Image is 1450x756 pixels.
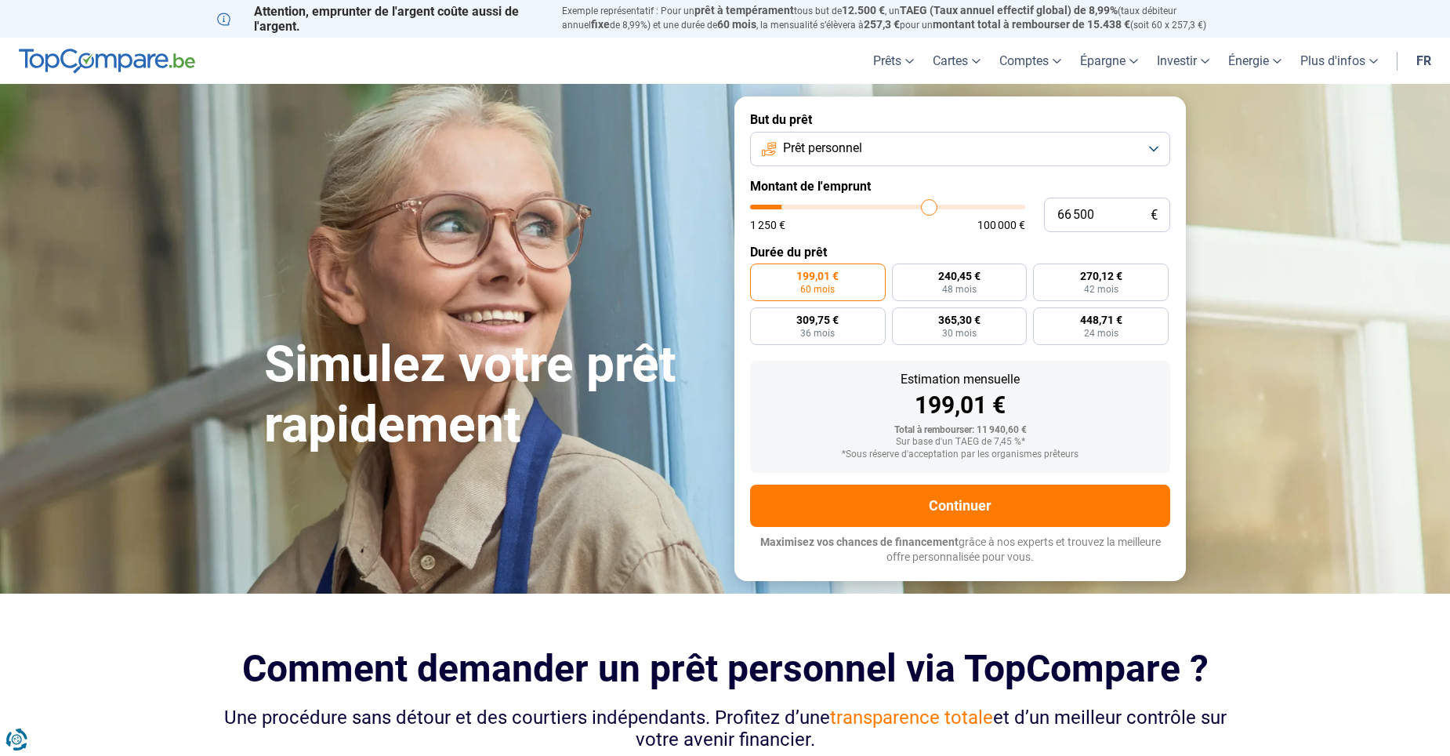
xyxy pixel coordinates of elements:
span: Prêt personnel [783,140,862,157]
span: 1 250 € [750,220,785,231]
p: grâce à nos experts et trouvez la meilleure offre personnalisée pour vous. [750,535,1170,565]
a: fr [1407,38,1441,84]
span: montant total à rembourser de 15.438 € [933,18,1130,31]
label: Montant de l'emprunt [750,179,1170,194]
span: 60 mois [717,18,756,31]
div: 199,01 € [763,394,1158,417]
span: 365,30 € [938,314,981,325]
a: Comptes [990,38,1071,84]
span: 48 mois [942,285,977,294]
span: 12.500 € [842,4,885,16]
span: prêt à tempérament [694,4,794,16]
div: Une procédure sans détour et des courtiers indépendants. Profitez d’une et d’un meilleur contrôle... [217,707,1233,752]
span: transparence totale [830,707,993,729]
span: € [1151,209,1158,222]
h1: Simulez votre prêt rapidement [264,335,716,456]
h2: Comment demander un prêt personnel via TopCompare ? [217,647,1233,690]
div: *Sous réserve d'acceptation par les organismes prêteurs [763,449,1158,460]
span: 42 mois [1084,285,1118,294]
span: 30 mois [942,329,977,338]
a: Plus d'infos [1291,38,1387,84]
div: Total à rembourser: 11 940,60 € [763,425,1158,436]
span: 199,01 € [796,271,839,282]
span: Maximisez vos chances de financement [760,536,959,548]
span: 240,45 € [938,271,981,282]
img: TopCompare [19,49,195,74]
a: Cartes [923,38,990,84]
button: Prêt personnel [750,132,1170,166]
span: 309,75 € [796,314,839,325]
span: 100 000 € [977,220,1025,231]
a: Prêts [864,38,923,84]
p: Exemple représentatif : Pour un tous but de , un (taux débiteur annuel de 8,99%) et une durée de ... [562,4,1233,32]
button: Continuer [750,485,1170,527]
label: Durée du prêt [750,245,1170,260]
span: 36 mois [800,329,835,338]
p: Attention, emprunter de l'argent coûte aussi de l'argent. [217,4,543,34]
div: Sur base d'un TAEG de 7,45 %* [763,437,1158,448]
a: Investir [1147,38,1219,84]
span: fixe [591,18,610,31]
span: 448,71 € [1080,314,1122,325]
span: TAEG (Taux annuel effectif global) de 8,99% [900,4,1118,16]
div: Estimation mensuelle [763,373,1158,386]
span: 24 mois [1084,329,1118,338]
span: 60 mois [800,285,835,294]
a: Épargne [1071,38,1147,84]
a: Énergie [1219,38,1291,84]
label: But du prêt [750,112,1170,127]
span: 270,12 € [1080,271,1122,282]
span: 257,3 € [864,18,900,31]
